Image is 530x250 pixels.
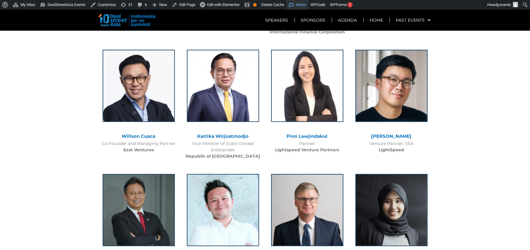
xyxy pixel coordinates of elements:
[259,13,294,27] a: Speakers
[500,2,511,7] span: events
[347,2,353,8] div: 3
[100,140,178,153] div: Co-Founder and Managing Partner
[295,13,332,27] a: Sponsors
[287,133,328,139] a: Pinn Lawjindakul
[186,153,260,159] b: Republic of [GEOGRAPHIC_DATA]
[364,13,389,27] a: Home
[123,147,154,153] b: East Ventures
[197,133,249,139] a: Kartika Wirjoatmodjo
[332,13,363,27] a: Agenda
[103,50,175,122] img: Screenshot_20250826_150546_Chrome~2
[355,174,428,246] img: Liris Maduningtyas
[379,147,404,153] b: LightSpeed
[269,29,345,35] b: International Finance Corporation
[390,13,437,27] a: Past Events
[103,174,175,246] img: Budi Gunadi Sadikin
[352,140,431,153] div: Venture Partner, SEA
[187,174,259,246] img: Edward Tirtanata
[187,50,259,122] img: Foto Kartika – Dasi Kuning
[184,140,262,159] div: Vice Minister of State Owned Enterprises
[253,3,257,7] div: OK
[122,133,156,139] a: Willson Cuaca
[271,50,343,122] img: Pinn Lawjindakul
[371,133,412,139] a: [PERSON_NAME]
[207,2,240,7] span: Edit with Elementor
[268,140,346,153] div: Partner
[275,147,339,153] b: Lightspeed Venture Partners
[271,174,343,246] img: rodney
[355,50,428,122] img: Kevin Aluwi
